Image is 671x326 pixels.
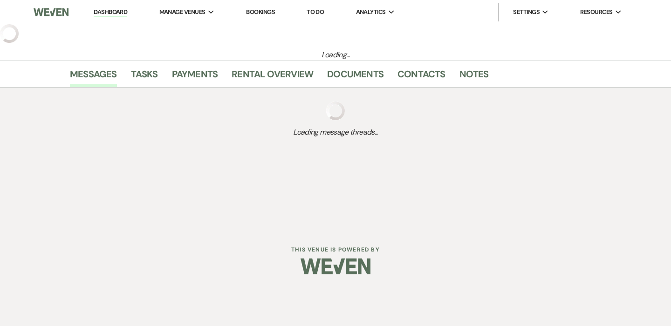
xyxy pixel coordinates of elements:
span: Loading message threads... [70,127,601,138]
a: Bookings [246,8,275,16]
a: Messages [70,67,117,87]
span: Manage Venues [159,7,205,17]
a: Tasks [131,67,158,87]
a: Rental Overview [232,67,313,87]
a: Payments [172,67,218,87]
a: Dashboard [94,8,127,17]
a: Contacts [397,67,445,87]
a: Documents [327,67,383,87]
img: Weven Logo [34,2,68,22]
span: Settings [513,7,540,17]
span: Analytics [356,7,386,17]
img: Weven Logo [301,250,370,283]
a: To Do [307,8,324,16]
a: Notes [459,67,489,87]
span: Resources [580,7,612,17]
img: loading spinner [326,102,345,120]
